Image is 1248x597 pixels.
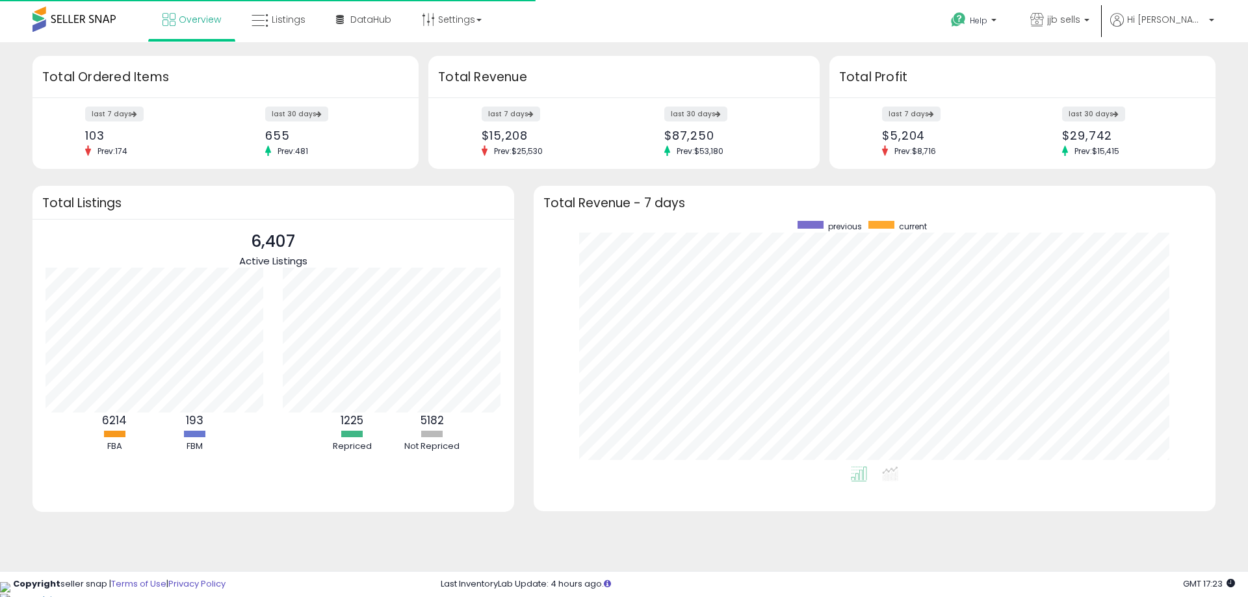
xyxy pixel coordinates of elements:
[438,68,810,86] h3: Total Revenue
[272,13,305,26] span: Listings
[888,146,942,157] span: Prev: $8,716
[85,129,216,142] div: 103
[85,107,144,121] label: last 7 days
[75,440,153,453] div: FBA
[265,129,396,142] div: 655
[664,107,727,121] label: last 30 days
[482,107,540,121] label: last 7 days
[543,198,1206,208] h3: Total Revenue - 7 days
[670,146,730,157] span: Prev: $53,180
[1068,146,1126,157] span: Prev: $15,415
[882,107,941,121] label: last 7 days
[664,129,797,142] div: $87,250
[487,146,549,157] span: Prev: $25,530
[1062,129,1193,142] div: $29,742
[482,129,614,142] div: $15,208
[393,440,471,453] div: Not Repriced
[155,440,233,453] div: FBM
[882,129,1013,142] div: $5,204
[350,13,391,26] span: DataHub
[970,15,987,26] span: Help
[239,254,307,268] span: Active Listings
[950,12,967,28] i: Get Help
[313,440,391,453] div: Repriced
[1110,13,1214,42] a: Hi [PERSON_NAME]
[265,107,328,121] label: last 30 days
[239,229,307,254] p: 6,407
[941,2,1009,42] a: Help
[899,221,927,232] span: current
[341,413,363,428] b: 1225
[1047,13,1080,26] span: jjb sells
[91,146,134,157] span: Prev: 174
[828,221,862,232] span: previous
[102,413,127,428] b: 6214
[42,198,504,208] h3: Total Listings
[839,68,1206,86] h3: Total Profit
[1062,107,1125,121] label: last 30 days
[179,13,221,26] span: Overview
[1127,13,1205,26] span: Hi [PERSON_NAME]
[186,413,203,428] b: 193
[421,413,444,428] b: 5182
[42,68,409,86] h3: Total Ordered Items
[271,146,315,157] span: Prev: 481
